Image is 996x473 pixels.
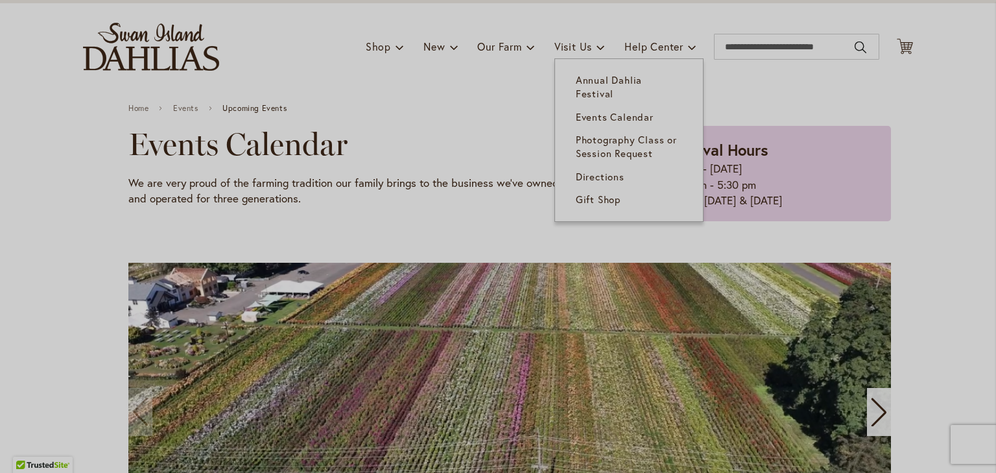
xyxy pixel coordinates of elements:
span: Directions [576,170,624,183]
a: Home [128,104,148,113]
span: Annual Dahlia Festival [576,73,642,100]
a: store logo [83,23,219,71]
span: Upcoming Events [222,104,287,113]
span: Help Center [624,40,683,53]
span: Photography Class or Session Request [576,133,677,160]
span: Events Calendar [576,110,654,123]
span: Visit Us [554,40,592,53]
h2: Events Calendar [128,126,576,162]
span: Our Farm [477,40,521,53]
span: Shop [366,40,391,53]
iframe: Launch Accessibility Center [10,427,46,463]
p: [DATE] - [DATE] 9:00 am - 5:30 pm Closed [DATE] & [DATE] [668,161,864,208]
span: Gift Shop [576,193,621,206]
strong: Festival Hours [668,139,768,160]
a: Events [173,104,198,113]
p: We are very proud of the farming tradition our family brings to the business we've owned and oper... [128,175,576,207]
span: New [423,40,445,53]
